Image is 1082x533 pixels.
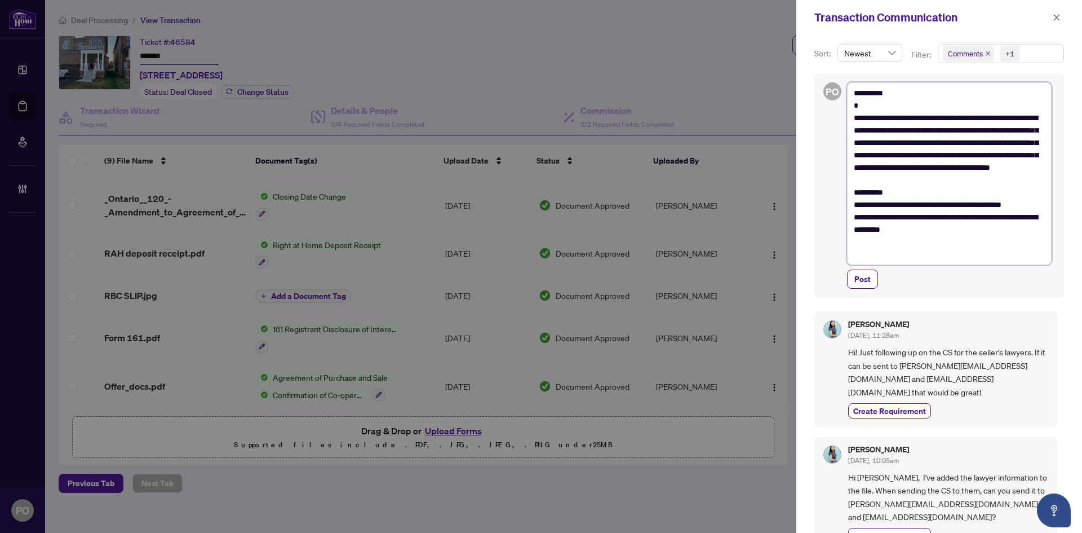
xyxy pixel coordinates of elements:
span: close [1053,14,1061,21]
img: Profile Icon [824,321,841,338]
p: Sort: [814,47,833,60]
span: [DATE], 11:28am [848,331,899,340]
button: Post [847,270,878,289]
span: Comments [943,46,994,61]
button: Open asap [1037,494,1071,527]
div: +1 [1005,48,1014,59]
span: Comments [948,48,983,59]
span: PO [826,84,839,99]
p: Filter: [911,49,933,61]
img: Profile Icon [824,446,841,463]
div: Transaction Communication [814,9,1049,26]
span: [DATE], 10:05am [848,456,899,465]
span: Post [854,270,871,288]
button: Create Requirement [848,403,931,419]
span: Hi [PERSON_NAME], I've added the lawyer information to the file. When sending the CS to them, can... [848,471,1048,524]
span: Newest [844,45,895,61]
h5: [PERSON_NAME] [848,446,909,453]
span: Hi! Just following up on the CS for the seller's lawyers. If it can be sent to [PERSON_NAME][EMAI... [848,346,1048,399]
span: Create Requirement [853,405,926,417]
h5: [PERSON_NAME] [848,320,909,328]
span: close [985,51,991,56]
